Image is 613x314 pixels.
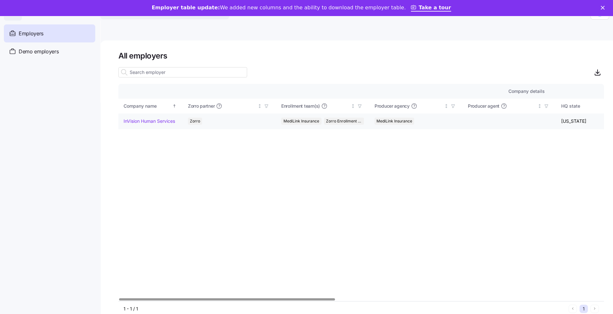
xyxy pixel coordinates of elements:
[183,99,276,113] th: Zorro partnerNot sorted
[124,103,171,110] div: Company name
[601,6,607,10] div: Close
[4,24,95,42] a: Employers
[569,305,577,313] button: Previous page
[590,305,599,313] button: Next page
[118,67,247,77] input: Search employer
[19,48,59,56] span: Demo employers
[376,118,412,125] span: MediLink Insurance
[281,103,320,109] span: Enrollment team(s)
[276,99,369,113] th: Enrollment team(s)Not sorted
[351,104,355,108] div: Not sorted
[369,99,463,113] th: Producer agencyNot sorted
[188,103,215,109] span: Zorro partner
[580,305,588,313] button: 1
[375,103,410,109] span: Producer agency
[463,99,556,113] th: Producer agentNot sorted
[152,4,406,11] div: We added new columns and the ability to download the employer table.
[152,4,220,11] b: Employer table update:
[537,104,542,108] div: Not sorted
[468,103,499,109] span: Producer agent
[172,104,177,108] div: Sorted ascending
[118,51,604,61] h1: All employers
[4,42,95,60] a: Demo employers
[19,30,43,38] span: Employers
[190,118,200,125] span: Zorro
[411,4,451,12] a: Take a tour
[257,104,262,108] div: Not sorted
[326,118,362,125] span: Zorro Enrollment Team
[124,306,566,312] div: 1 - 1 / 1
[118,99,183,113] th: Company nameSorted ascending
[444,104,449,108] div: Not sorted
[283,118,319,125] span: MediLink Insurance
[124,118,175,124] a: InVision Human Services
